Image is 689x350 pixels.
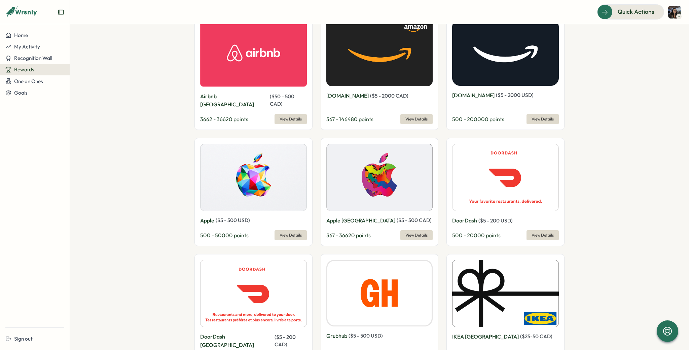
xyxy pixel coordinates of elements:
p: DoorDash [452,216,477,225]
span: One on Ones [14,78,43,84]
button: View Details [527,114,559,124]
span: 500 - 20000 points [452,232,501,239]
img: DoorDash [452,144,559,211]
span: My Activity [14,43,40,50]
span: View Details [280,231,302,240]
p: Grubhub [326,332,347,340]
span: Rewards [14,66,34,73]
span: View Details [532,114,554,124]
img: Grubhub [326,260,433,326]
span: ( $ 5 - 500 USD ) [216,217,250,223]
span: 367 - 146480 points [326,116,373,123]
span: 500 - 200000 points [452,116,504,123]
span: 500 - 50000 points [200,232,249,239]
p: Apple [GEOGRAPHIC_DATA] [326,216,395,225]
img: Ashley Jessen [668,6,681,19]
p: IKEA [GEOGRAPHIC_DATA] [452,332,519,341]
span: Recognition Wall [14,55,52,61]
span: Quick Actions [618,7,654,16]
button: View Details [527,230,559,240]
img: DoorDash Canada [200,260,307,327]
img: Apple Canada [326,144,433,211]
span: ( $ 5 - 200 CAD ) [275,334,296,348]
span: View Details [532,231,554,240]
span: 367 - 36620 points [326,232,371,239]
span: ( $ 5 - 2000 USD ) [496,92,534,98]
img: Amazon.ca [326,19,433,86]
p: [DOMAIN_NAME] [452,91,495,100]
button: Quick Actions [597,4,664,19]
p: [DOMAIN_NAME] [326,92,369,100]
button: View Details [400,114,433,124]
span: Goals [14,90,28,96]
span: View Details [280,114,302,124]
p: Airbnb [GEOGRAPHIC_DATA] [200,92,268,109]
span: 3662 - 36620 points [200,116,248,123]
span: View Details [405,114,428,124]
button: Expand sidebar [58,9,64,15]
img: Airbnb Canada [200,19,307,87]
img: Amazon.com [452,19,559,86]
span: ( $ 5 - 2000 CAD ) [370,93,408,99]
span: ( $ 5 - 500 CAD ) [397,217,432,223]
span: ( $ 25 - 50 CAD ) [520,333,552,340]
button: View Details [275,114,307,124]
button: View Details [275,230,307,240]
span: ( $ 5 - 200 USD ) [478,217,513,224]
p: Apple [200,216,214,225]
img: Apple [200,144,307,211]
span: View Details [405,231,428,240]
img: IKEA Canada [452,260,559,327]
span: ( $ 50 - 500 CAD ) [270,93,294,107]
button: View Details [400,230,433,240]
span: Sign out [14,336,33,342]
p: DoorDash [GEOGRAPHIC_DATA] [200,332,273,349]
span: ( $ 5 - 500 USD ) [349,332,383,339]
span: Home [14,32,28,38]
